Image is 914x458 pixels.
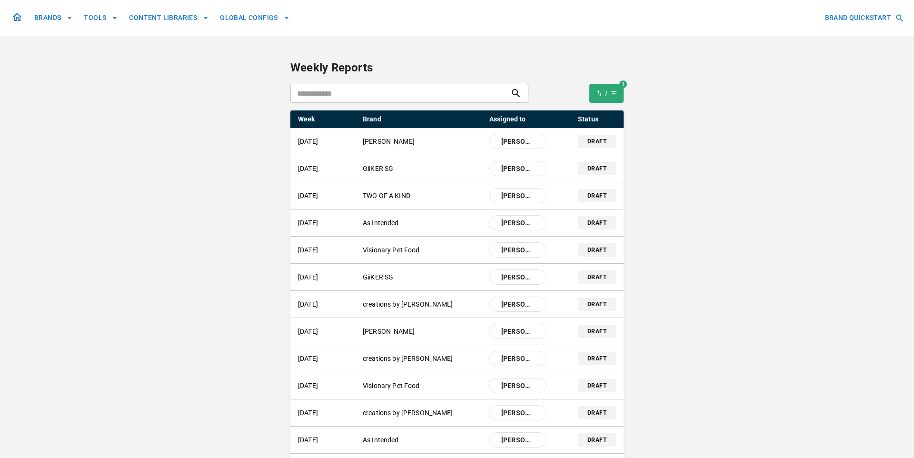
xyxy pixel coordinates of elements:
p: [DATE] [298,272,355,282]
p: [DATE] [298,354,355,364]
p: draft [587,436,606,444]
a: [DATE]Visionary Pet Food[PERSON_NAME]draft [290,237,624,263]
p: draft [587,164,606,173]
p: [DATE] [298,245,355,255]
span: [PERSON_NAME] [496,354,540,363]
p: [DATE] [298,408,355,418]
span: [PERSON_NAME] [496,435,540,445]
p: creations by [PERSON_NAME] [363,299,482,309]
p: [PERSON_NAME] [363,327,482,337]
p: Brand [363,114,482,124]
p: [DATE] [298,435,355,445]
p: Visionary Pet Food [363,245,482,255]
a: [DATE]creations by [PERSON_NAME][PERSON_NAME]draft [290,291,624,318]
p: creations by [PERSON_NAME] [363,408,482,418]
p: Assigned to [489,114,546,124]
p: [DATE] [298,381,355,391]
p: [DATE] [298,327,355,337]
a: [DATE]creations by [PERSON_NAME][PERSON_NAME]draft [290,345,624,372]
p: creations by [PERSON_NAME] [363,354,482,364]
p: draft [587,219,606,227]
p: As Intended [363,435,482,445]
p: draft [587,381,606,390]
button: BRAND QUICKSTART [821,9,906,27]
p: [DATE] [298,299,355,309]
p: [DATE] [298,218,355,228]
span: [PERSON_NAME] [496,408,540,418]
p: draft [587,191,606,200]
a: [DATE]creations by [PERSON_NAME][PERSON_NAME]draft [290,399,624,426]
a: [DATE]As Intended[PERSON_NAME]draft [290,209,624,236]
p: draft [587,327,606,336]
p: draft [587,408,606,417]
p: [DATE] [298,191,355,201]
p: Status [578,114,616,124]
a: [DATE]As Intended[PERSON_NAME]draft [290,427,624,453]
p: Weekly Reports [290,59,624,76]
button: CONTENT LIBRARIES [125,9,212,27]
p: draft [587,137,606,146]
p: [PERSON_NAME] [363,137,482,147]
p: TWO OF A KIND [363,191,482,201]
span: [PERSON_NAME] [496,272,540,282]
p: draft [587,246,606,254]
span: [PERSON_NAME] [496,164,540,173]
a: [DATE][PERSON_NAME][PERSON_NAME]draft [290,318,624,345]
p: draft [587,354,606,363]
button: TOOLS [80,9,121,27]
span: [PERSON_NAME] [496,299,540,309]
a: [DATE]TWO OF A KIND[PERSON_NAME]draft [290,182,624,209]
button: 1 [589,84,624,103]
p: draft [587,300,606,309]
div: 1 [619,80,627,88]
span: [PERSON_NAME] [496,327,540,336]
span: [PERSON_NAME] [496,137,540,146]
p: GiiKER SG [363,272,482,282]
p: Week [298,115,355,123]
span: [PERSON_NAME] [496,191,540,200]
p: draft [587,273,606,281]
a: [DATE][PERSON_NAME][PERSON_NAME]draft [290,128,624,155]
p: GiiKER SG [363,164,482,174]
button: GLOBAL CONFIGS [216,9,293,27]
a: [DATE]GiiKER SG[PERSON_NAME]draft [290,264,624,290]
a: [DATE]Visionary Pet Food[PERSON_NAME]draft [290,372,624,399]
p: Visionary Pet Food [363,381,482,391]
p: [DATE] [298,137,355,147]
span: [PERSON_NAME] [496,381,540,390]
button: BRANDS [30,9,76,27]
p: As Intended [363,218,482,228]
p: [DATE] [298,164,355,174]
a: [DATE]GiiKER SG[PERSON_NAME]draft [290,155,624,182]
span: [PERSON_NAME] [496,245,540,255]
span: [PERSON_NAME] [496,218,540,228]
